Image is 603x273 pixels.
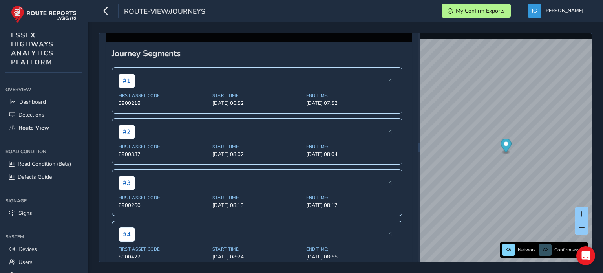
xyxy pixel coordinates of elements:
[306,202,395,209] span: [DATE] 08:17
[306,246,395,252] span: End Time:
[212,151,301,158] span: [DATE] 08:02
[212,246,301,252] span: Start Time:
[306,151,395,158] span: [DATE] 08:04
[119,202,208,209] span: 8900260
[5,84,82,95] div: Overview
[119,253,208,260] span: 8900427
[518,247,536,253] span: Network
[119,93,208,99] span: First Asset Code:
[576,246,595,265] div: Open Intercom Messenger
[5,95,82,108] a: Dashboard
[5,207,82,220] a: Signs
[528,4,541,18] img: diamond-layout
[119,195,208,201] span: First Asset Code:
[119,125,135,139] span: # 2
[212,93,301,99] span: Start Time:
[11,5,77,23] img: rr logo
[119,74,135,88] span: # 1
[124,7,205,18] span: route-view/journeys
[528,4,586,18] button: [PERSON_NAME]
[119,176,135,190] span: # 3
[5,158,82,170] a: Road Condition (Beta)
[119,151,208,158] span: 8900337
[554,247,586,253] span: Confirm assets
[212,100,301,107] span: [DATE] 06:52
[5,170,82,183] a: Defects Guide
[306,100,395,107] span: [DATE] 07:52
[306,144,395,150] span: End Time:
[5,195,82,207] div: Signage
[306,253,395,260] span: [DATE] 08:55
[11,31,54,67] span: ESSEX HIGHWAYS ANALYTICS PLATFORM
[5,146,82,158] div: Road Condition
[5,108,82,121] a: Detections
[119,227,135,242] span: # 4
[18,209,32,217] span: Signs
[212,144,301,150] span: Start Time:
[19,98,46,106] span: Dashboard
[5,256,82,269] a: Users
[18,246,37,253] span: Devices
[18,173,52,181] span: Defects Guide
[18,124,49,132] span: Route View
[456,7,505,15] span: My Confirm Exports
[119,246,208,252] span: First Asset Code:
[442,4,511,18] button: My Confirm Exports
[18,111,44,119] span: Detections
[544,4,583,18] span: [PERSON_NAME]
[306,195,395,201] span: End Time:
[18,258,33,266] span: Users
[18,160,71,168] span: Road Condition (Beta)
[212,195,301,201] span: Start Time:
[119,100,208,107] span: 3900218
[501,139,512,155] div: Map marker
[212,202,301,209] span: [DATE] 08:13
[5,231,82,243] div: System
[5,243,82,256] a: Devices
[306,93,395,99] span: End Time:
[212,253,301,260] span: [DATE] 08:24
[119,144,208,150] span: First Asset Code:
[112,48,406,59] div: Journey Segments
[5,121,82,134] a: Route View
